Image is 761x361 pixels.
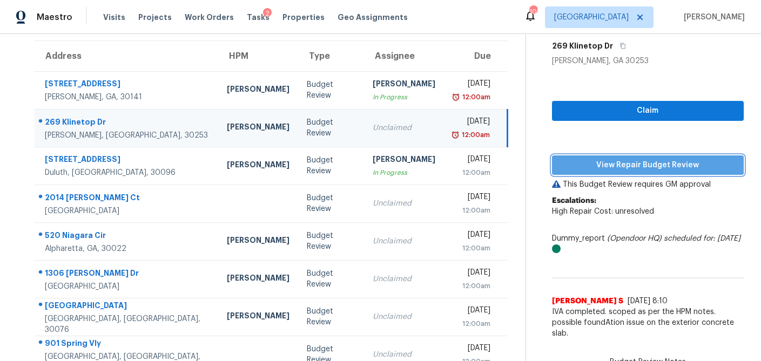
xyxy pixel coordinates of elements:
[453,116,490,130] div: [DATE]
[561,104,735,118] span: Claim
[364,41,444,71] th: Assignee
[453,205,491,216] div: 12:00am
[227,84,289,97] div: [PERSON_NAME]
[453,243,491,254] div: 12:00am
[552,40,613,51] h5: 269 Klinetop Dr
[451,130,460,140] img: Overdue Alarm Icon
[552,179,744,190] p: This Budget Review requires GM approval
[307,117,355,139] div: Budget Review
[628,297,668,305] span: [DATE] 8:10
[373,349,435,360] div: Unclaimed
[45,230,210,243] div: 520 Niagara Cir
[263,8,272,19] div: 2
[453,78,491,92] div: [DATE]
[373,92,435,103] div: In Progress
[35,41,218,71] th: Address
[373,236,435,247] div: Unclaimed
[307,155,355,176] div: Budget Review
[679,12,745,23] span: [PERSON_NAME]
[613,36,628,56] button: Copy Address
[529,6,537,17] div: 109
[552,155,744,175] button: View Repair Budget Review
[664,235,740,242] i: scheduled for: [DATE]
[307,306,355,328] div: Budget Review
[103,12,125,23] span: Visits
[45,130,210,141] div: [PERSON_NAME], [GEOGRAPHIC_DATA], 30253
[45,192,210,206] div: 2014 [PERSON_NAME] Ct
[373,167,435,178] div: In Progress
[45,78,210,92] div: [STREET_ADDRESS]
[227,310,289,324] div: [PERSON_NAME]
[373,311,435,322] div: Unclaimed
[373,122,435,133] div: Unclaimed
[453,281,491,291] div: 12:00am
[373,154,435,167] div: [PERSON_NAME]
[45,117,210,130] div: 269 Klinetop Dr
[45,167,210,178] div: Duluth, [GEOGRAPHIC_DATA], 30096
[45,268,210,281] div: 1306 [PERSON_NAME] Dr
[552,197,596,205] b: Escalations:
[247,13,270,21] span: Tasks
[452,92,460,103] img: Overdue Alarm Icon
[552,101,744,121] button: Claim
[453,154,491,167] div: [DATE]
[552,56,744,66] div: [PERSON_NAME], GA 30253
[45,92,210,103] div: [PERSON_NAME], GA, 30141
[307,193,355,214] div: Budget Review
[453,267,491,281] div: [DATE]
[307,268,355,290] div: Budget Review
[552,306,744,339] span: IVA completed. scoped as per the HPM notes. possible foundAtion issue on the exterior concrete slab.
[307,79,355,101] div: Budget Review
[453,167,491,178] div: 12:00am
[552,296,623,306] span: [PERSON_NAME] S
[561,159,735,172] span: View Repair Budget Review
[453,192,491,205] div: [DATE]
[607,235,662,242] i: (Opendoor HQ)
[453,305,491,318] div: [DATE]
[45,338,210,351] div: 901 Spring Vly
[45,314,210,335] div: [GEOGRAPHIC_DATA], [GEOGRAPHIC_DATA], 30076
[298,41,364,71] th: Type
[453,229,491,243] div: [DATE]
[453,343,491,356] div: [DATE]
[453,318,491,329] div: 12:00am
[37,12,72,23] span: Maestro
[552,233,744,255] div: Dummy_report
[460,92,490,103] div: 12:00am
[227,235,289,248] div: [PERSON_NAME]
[227,159,289,173] div: [PERSON_NAME]
[45,243,210,254] div: Alpharetta, GA, 30022
[45,154,210,167] div: [STREET_ADDRESS]
[138,12,172,23] span: Projects
[373,78,435,92] div: [PERSON_NAME]
[45,281,210,292] div: [GEOGRAPHIC_DATA]
[45,300,210,314] div: [GEOGRAPHIC_DATA]
[185,12,234,23] span: Work Orders
[373,274,435,284] div: Unclaimed
[45,206,210,216] div: [GEOGRAPHIC_DATA]
[227,121,289,135] div: [PERSON_NAME]
[554,12,629,23] span: [GEOGRAPHIC_DATA]
[227,273,289,286] div: [PERSON_NAME]
[373,198,435,209] div: Unclaimed
[338,12,408,23] span: Geo Assignments
[282,12,325,23] span: Properties
[552,208,654,215] span: High Repair Cost: unresolved
[444,41,508,71] th: Due
[307,230,355,252] div: Budget Review
[218,41,298,71] th: HPM
[460,130,490,140] div: 12:00am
